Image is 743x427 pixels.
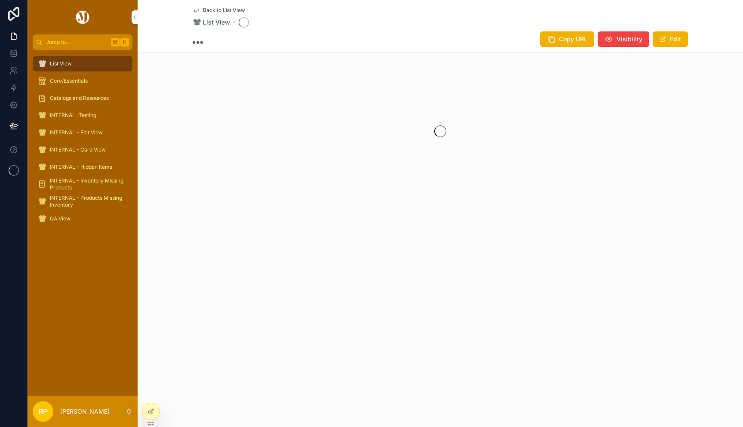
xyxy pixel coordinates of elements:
[33,176,132,192] a: INTERNAL - Inventory Missing Products
[50,164,112,170] span: INTERNAL - Hidden Items
[50,215,71,222] span: QA View
[540,31,594,47] button: Copy URL
[121,39,128,46] span: K
[33,56,132,71] a: List View
[203,7,245,14] span: Back to List View
[193,7,245,14] a: Back to List View
[50,60,72,67] span: List View
[28,50,138,238] div: scrollable content
[39,406,47,417] span: RP
[559,35,587,43] span: Copy URL
[50,195,124,208] span: INTERNAL - Products Missing Inventory
[50,177,124,191] span: INTERNAL - Inventory Missing Products
[50,129,103,136] span: INTERNAL - Edit View
[50,77,88,84] span: Core/Essentials
[33,125,132,140] a: INTERNAL - Edit View
[33,211,132,226] a: QA View
[74,10,91,24] img: App logo
[46,39,107,46] span: Jump to...
[33,142,132,158] a: INTERNAL - Card View
[33,90,132,106] a: Catalogs and Resources
[50,146,106,153] span: INTERNAL - Card View
[33,159,132,175] a: INTERNAL - Hidden Items
[653,31,688,47] button: Edit
[193,18,230,27] a: List View
[33,108,132,123] a: INTERNAL -Testing
[60,407,110,416] p: [PERSON_NAME]
[203,18,230,27] span: List View
[50,112,96,119] span: INTERNAL -Testing
[50,95,109,102] span: Catalogs and Resources
[33,34,132,50] button: Jump to...K
[33,73,132,89] a: Core/Essentials
[33,194,132,209] a: INTERNAL - Products Missing Inventory
[598,31,649,47] button: Visibility
[617,35,642,43] span: Visibility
